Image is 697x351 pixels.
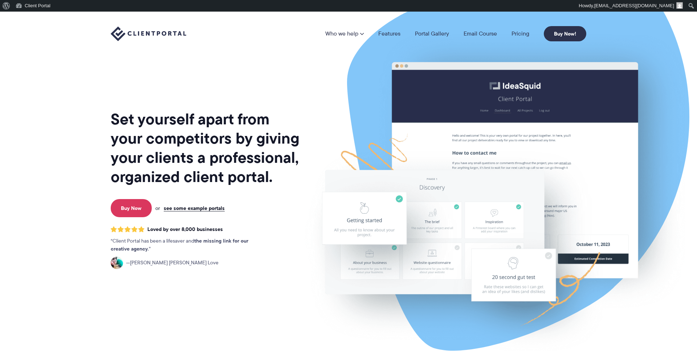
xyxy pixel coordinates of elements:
[111,237,248,253] strong: the missing link for our creative agency
[415,31,449,37] a: Portal Gallery
[111,237,263,253] p: Client Portal has been a lifesaver and .
[111,110,301,186] h1: Set yourself apart from your competitors by giving your clients a professional, organized client ...
[544,26,586,41] a: Buy Now!
[378,31,400,37] a: Features
[511,31,529,37] a: Pricing
[155,205,160,211] span: or
[594,3,674,8] span: [EMAIL_ADDRESS][DOMAIN_NAME]
[164,205,225,211] a: see some example portals
[111,199,152,217] a: Buy Now
[147,226,223,232] span: Loved by over 8,000 businesses
[126,259,219,267] span: [PERSON_NAME] [PERSON_NAME] Love
[325,31,364,37] a: Who we help
[464,31,497,37] a: Email Course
